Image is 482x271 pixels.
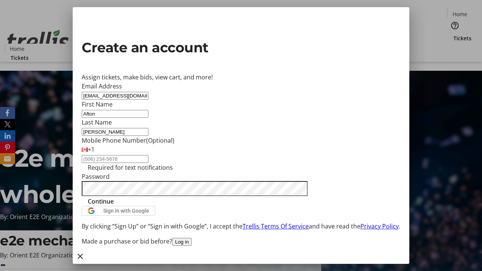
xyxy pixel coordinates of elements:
label: Email Address [82,82,122,90]
a: Trellis Terms Of Service [243,222,309,230]
p: By clicking “Sign Up” or “Sign in with Google”, I accept the and have read the . [82,222,400,231]
button: Log in [172,238,192,246]
label: Mobile Phone Number (Optional) [82,136,174,145]
input: First Name [82,110,148,118]
a: Privacy Policy [360,222,399,230]
button: Sign in with Google [82,206,155,216]
button: Continue [82,197,120,206]
span: Sign in with Google [103,208,149,214]
input: Last Name [82,128,148,136]
span: Continue [88,197,114,206]
button: Close [73,249,88,264]
h2: Create an account [82,37,400,58]
label: First Name [82,100,113,108]
input: (506) 234-5678 [82,155,148,163]
label: Password [82,172,110,181]
label: Last Name [82,118,112,126]
div: Assign tickets, make bids, view cart, and more! [82,73,400,82]
input: Email Address [82,92,148,100]
div: Made a purchase or bid before? [82,237,400,246]
tr-hint: Required for text notifications [88,163,173,172]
